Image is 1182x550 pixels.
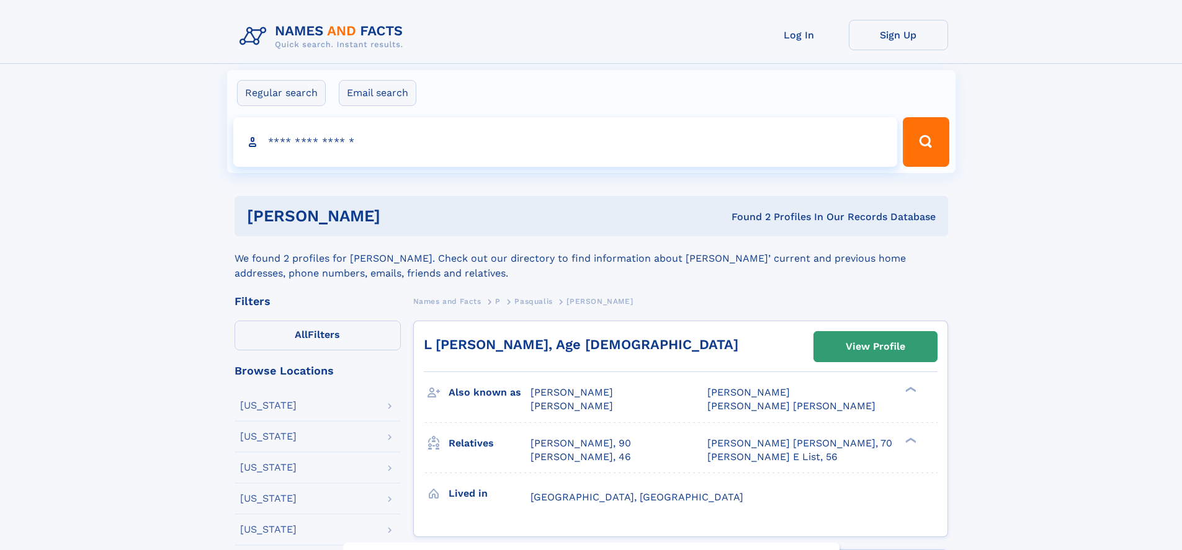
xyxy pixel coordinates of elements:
div: [US_STATE] [240,401,297,410]
a: Pasqualis [514,293,552,309]
h3: Lived in [449,483,531,504]
span: [PERSON_NAME] [PERSON_NAME] [707,400,875,412]
span: All [295,329,308,340]
div: Found 2 Profiles In Our Records Database [556,210,936,224]
img: Logo Names and Facts [235,20,413,53]
a: [PERSON_NAME] [PERSON_NAME], 70 [707,437,892,450]
a: [PERSON_NAME], 90 [531,437,631,450]
button: Search Button [903,117,949,167]
span: [PERSON_NAME] [531,386,613,398]
label: Regular search [237,80,326,106]
a: Log In [750,20,849,50]
div: ❯ [902,386,917,394]
a: Names and Facts [413,293,481,309]
span: [PERSON_NAME] [531,400,613,412]
a: [PERSON_NAME], 46 [531,450,631,464]
a: P [495,293,501,309]
a: View Profile [814,332,937,361]
div: [US_STATE] [240,463,297,472]
div: We found 2 profiles for [PERSON_NAME]. Check out our directory to find information about [PERSON_... [235,236,948,281]
div: [US_STATE] [240,494,297,503]
a: [PERSON_NAME] E List, 56 [707,450,838,464]
label: Email search [339,80,416,106]
div: Filters [235,296,401,307]
span: P [495,297,501,306]
span: Pasqualis [514,297,552,306]
input: search input [233,117,898,167]
div: ❯ [902,436,917,444]
span: [GEOGRAPHIC_DATA], [GEOGRAPHIC_DATA] [531,491,743,503]
h3: Also known as [449,382,531,403]
div: [US_STATE] [240,432,297,441]
h1: [PERSON_NAME] [247,208,556,224]
div: [US_STATE] [240,525,297,534]
a: Sign Up [849,20,948,50]
h3: Relatives [449,433,531,454]
label: Filters [235,321,401,350]
div: Browse Locations [235,365,401,376]
a: L [PERSON_NAME], Age [DEMOGRAPHIC_DATA] [424,337,738,352]
span: [PERSON_NAME] [707,386,790,398]
span: [PERSON_NAME] [566,297,633,306]
div: View Profile [846,332,905,361]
